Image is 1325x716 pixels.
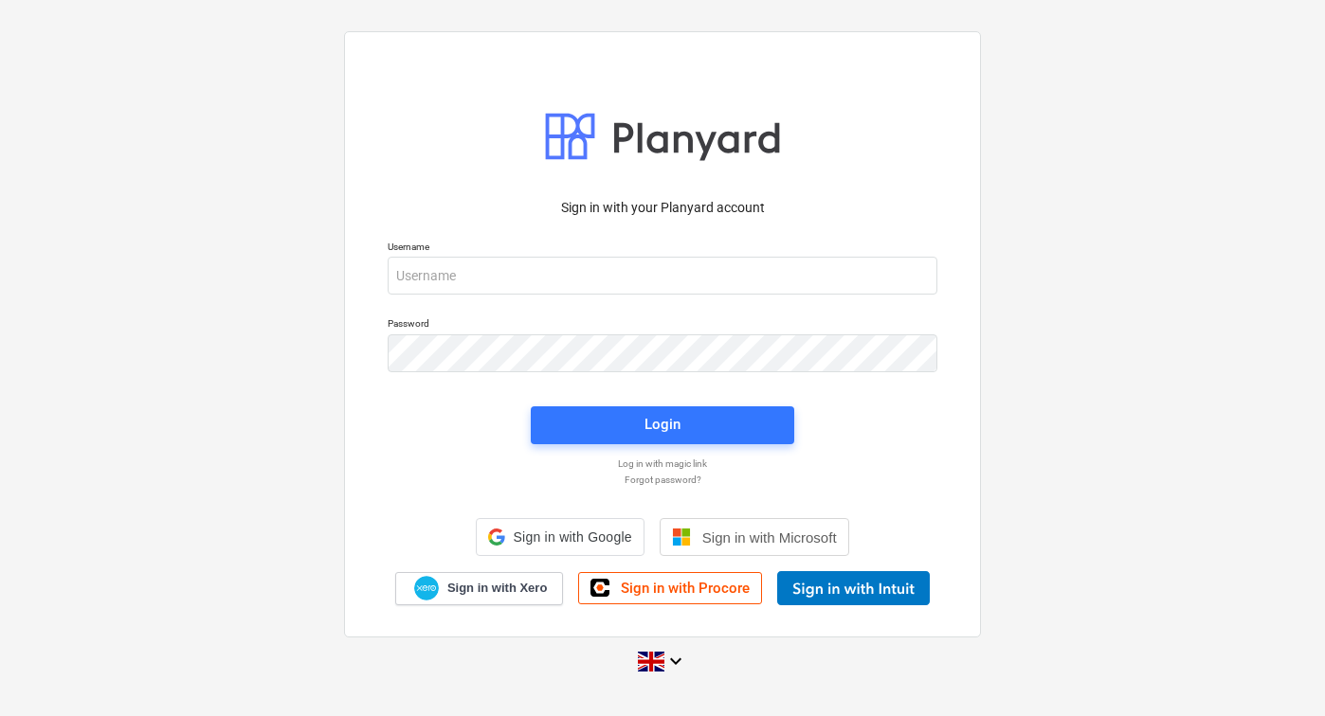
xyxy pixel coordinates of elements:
[664,650,687,672] i: keyboard_arrow_down
[702,529,837,546] span: Sign in with Microsoft
[388,198,937,218] p: Sign in with your Planyard account
[672,528,691,546] img: Microsoft logo
[388,317,937,333] p: Password
[578,572,762,604] a: Sign in with Procore
[395,572,564,605] a: Sign in with Xero
[476,518,644,556] div: Sign in with Google
[388,257,937,295] input: Username
[531,406,794,444] button: Login
[378,457,947,470] a: Log in with magic link
[447,580,547,597] span: Sign in with Xero
[378,474,947,486] a: Forgot password?
[414,576,439,601] img: Xero logo
[621,580,750,597] span: Sign in with Procore
[513,529,631,545] span: Sign in with Google
[644,412,681,437] div: Login
[388,241,937,257] p: Username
